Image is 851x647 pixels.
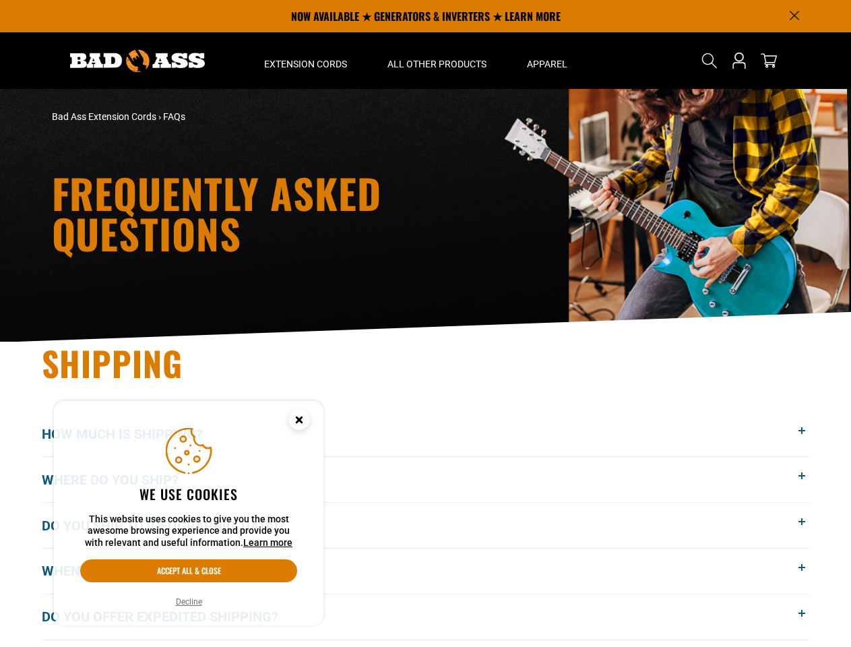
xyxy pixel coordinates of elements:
a: Learn more [243,537,292,548]
span: How much is shipping? [42,424,223,444]
p: This website uses cookies to give you the most awesome browsing experience and provide you with r... [80,514,297,549]
span: Where do you ship? [42,470,199,490]
span: Shipping [42,338,183,388]
summary: All Other Products [367,32,507,89]
button: When will my order get here? [42,549,810,594]
button: Accept all & close [80,559,297,582]
button: How much is shipping? [42,412,810,457]
span: All Other Products [387,58,486,70]
span: FAQs [163,111,185,122]
span: Do you ship to [GEOGRAPHIC_DATA]? [42,516,305,536]
button: Do you offer expedited shipping? [42,594,810,640]
button: Do you ship to [GEOGRAPHIC_DATA]? [42,503,810,548]
aside: Cookie Consent [54,401,323,626]
summary: Extension Cords [244,32,367,89]
button: Where do you ship? [42,457,810,502]
h1: Frequently Asked Questions [52,173,544,253]
span: › [158,111,161,122]
a: Bad Ass Extension Cords [52,111,156,122]
summary: Search [699,50,720,71]
nav: breadcrumbs [52,110,544,124]
h2: We use cookies [80,485,297,503]
span: Apparel [527,58,567,70]
span: When will my order get here? [42,561,276,581]
summary: Apparel [507,32,588,89]
button: Decline [172,595,206,609]
span: Do you offer expedited shipping? [42,607,298,627]
img: Bad Ass Extension Cords [70,50,205,72]
span: Extension Cords [264,58,347,70]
